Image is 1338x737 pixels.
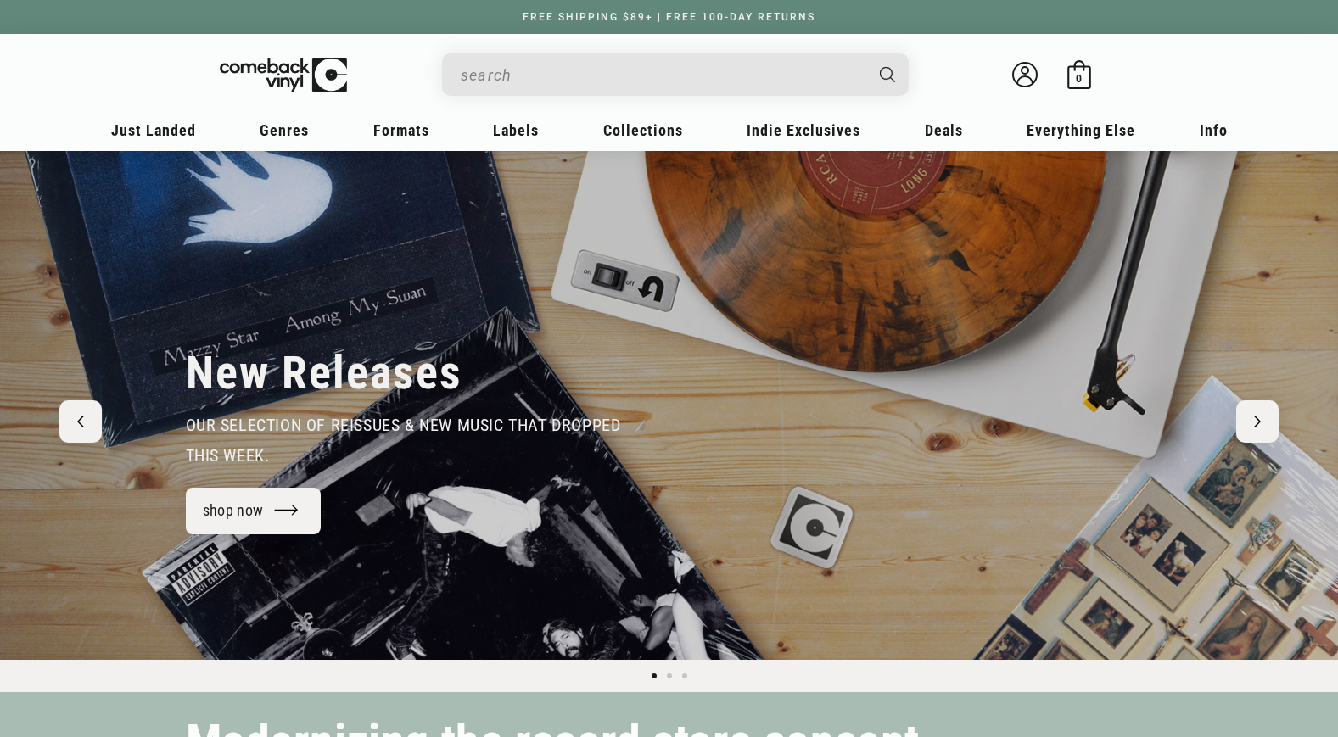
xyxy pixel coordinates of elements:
span: Indie Exclusives [747,121,860,139]
span: Just Landed [111,121,196,139]
span: 0 [1076,72,1082,85]
h2: New Releases [186,345,462,401]
div: Search [442,53,909,96]
button: Previous slide [59,400,102,443]
span: Labels [493,121,539,139]
a: shop now [186,488,322,534]
a: FREE SHIPPING $89+ | FREE 100-DAY RETURNS [506,11,832,23]
span: Genres [260,121,309,139]
button: Next slide [1236,400,1279,443]
span: Formats [373,121,429,139]
button: Load slide 2 of 3 [662,668,677,684]
span: our selection of reissues & new music that dropped this week. [186,415,621,466]
span: Deals [925,121,963,139]
button: Load slide 1 of 3 [647,668,662,684]
span: Everything Else [1027,121,1135,139]
button: Load slide 3 of 3 [677,668,692,684]
span: Collections [603,121,683,139]
span: Info [1200,121,1228,139]
button: Search [865,53,910,96]
input: search [461,58,863,92]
